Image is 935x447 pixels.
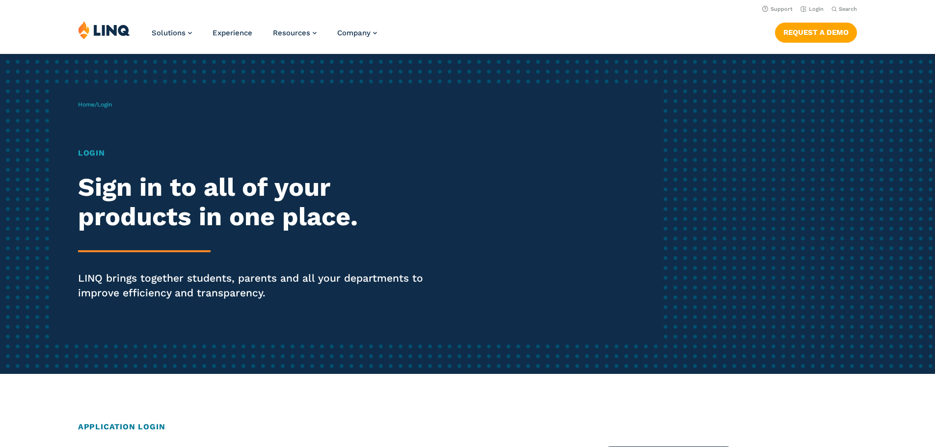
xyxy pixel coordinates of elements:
[152,28,192,37] a: Solutions
[97,101,112,108] span: Login
[831,5,857,13] button: Open Search Bar
[337,28,377,37] a: Company
[775,23,857,42] a: Request a Demo
[78,173,438,232] h2: Sign in to all of your products in one place.
[273,28,310,37] span: Resources
[152,21,377,53] nav: Primary Navigation
[213,28,252,37] a: Experience
[775,21,857,42] nav: Button Navigation
[78,147,438,159] h1: Login
[78,101,112,108] span: /
[152,28,186,37] span: Solutions
[78,271,438,300] p: LINQ brings together students, parents and all your departments to improve efficiency and transpa...
[839,6,857,12] span: Search
[78,101,95,108] a: Home
[78,21,130,39] img: LINQ | K‑12 Software
[78,421,857,433] h2: Application Login
[337,28,371,37] span: Company
[801,6,824,12] a: Login
[762,6,793,12] a: Support
[273,28,317,37] a: Resources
